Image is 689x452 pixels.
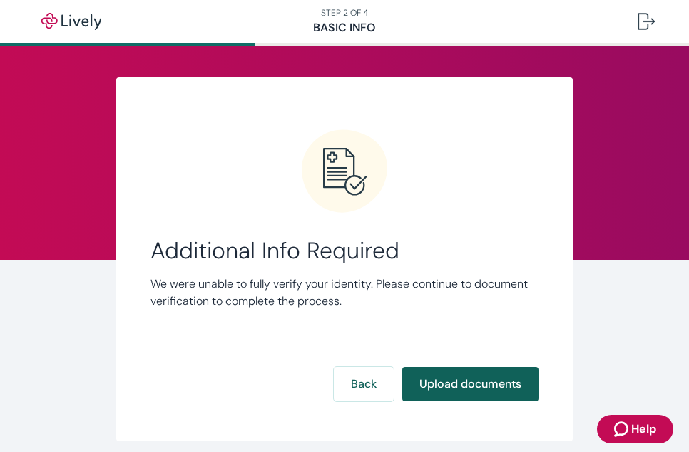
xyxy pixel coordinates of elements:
[334,367,394,401] button: Back
[631,421,656,438] span: Help
[31,13,111,30] img: Lively
[402,367,539,401] button: Upload documents
[597,415,673,443] button: Zendesk support iconHelp
[614,421,631,438] svg: Zendesk support icon
[626,4,666,39] button: Log out
[150,237,539,264] span: Additional Info Required
[150,276,539,310] p: We were unable to fully verify your identity. Please continue to document verification to complet...
[302,129,387,214] svg: Error icon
